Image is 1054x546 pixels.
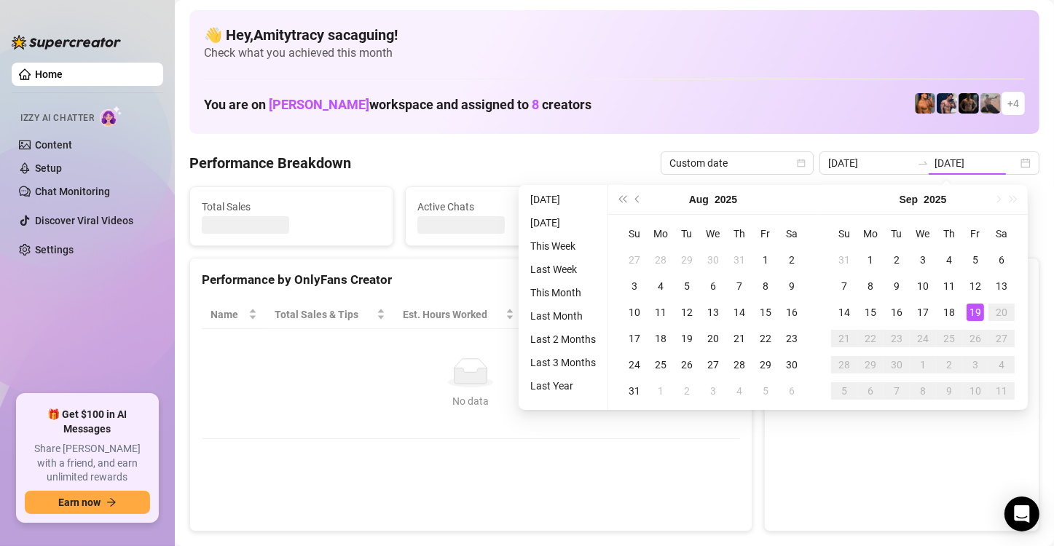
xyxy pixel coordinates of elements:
span: arrow-right [106,497,117,507]
input: Start date [828,155,911,171]
span: Name [211,306,245,323]
th: Total Sales & Tips [266,301,394,329]
div: Est. Hours Worked [403,306,503,323]
div: Performance by OnlyFans Creator [202,270,740,290]
span: Custom date [669,152,805,174]
div: Sales by OnlyFans Creator [776,270,1027,290]
th: Name [202,301,266,329]
button: Earn nowarrow-right [25,491,150,514]
span: 🎁 Get $100 in AI Messages [25,408,150,436]
span: Total Sales & Tips [275,306,374,323]
img: AI Chatter [100,106,122,127]
span: Earn now [58,496,101,508]
input: End date [935,155,1018,171]
span: 8 [532,97,539,112]
img: LC [980,93,1001,114]
a: Settings [35,244,74,256]
span: + 4 [1007,95,1019,111]
div: Open Intercom Messenger [1004,496,1039,531]
span: Active Chats [417,199,597,215]
span: to [917,157,929,169]
a: Home [35,68,63,80]
span: swap-right [917,157,929,169]
img: logo-BBDzfeDw.svg [12,35,121,50]
img: JG [915,93,935,114]
h4: Performance Breakdown [189,153,351,173]
h4: 👋 Hey, Amitytracy sacaguing ! [204,25,1025,45]
span: Share [PERSON_NAME] with a friend, and earn unlimited rewards [25,442,150,485]
span: Total Sales [202,199,381,215]
a: Discover Viral Videos [35,215,133,226]
span: [PERSON_NAME] [269,97,369,112]
h1: You are on workspace and assigned to creators [204,97,591,113]
img: Trent [959,93,979,114]
img: Axel [937,93,957,114]
span: calendar [797,159,806,167]
a: Chat Monitoring [35,186,110,197]
th: Chat Conversion [620,301,739,329]
span: Chat Conversion [629,306,719,323]
div: No data [216,393,725,409]
span: Sales / Hour [532,306,600,323]
span: Check what you achieved this month [204,45,1025,61]
a: Setup [35,162,62,174]
span: Izzy AI Chatter [20,111,94,125]
th: Sales / Hour [523,301,621,329]
a: Content [35,139,72,151]
span: Messages Sent [633,199,812,215]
